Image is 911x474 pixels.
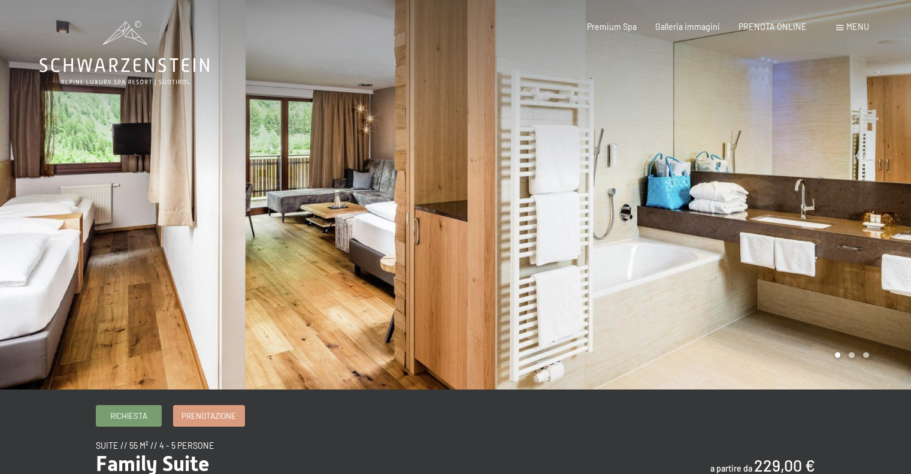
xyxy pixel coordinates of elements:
a: Prenotazione [174,406,244,425]
a: Galleria immagini [655,22,720,32]
a: Richiesta [96,406,161,425]
span: a partire da [710,463,752,473]
span: Prenotazione [181,410,236,421]
span: Menu [846,22,869,32]
a: PRENOTA ONLINE [739,22,807,32]
a: Premium Spa [587,22,637,32]
span: suite // 55 m² // 4 - 5 persone [96,440,214,451]
span: Richiesta [110,410,147,421]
